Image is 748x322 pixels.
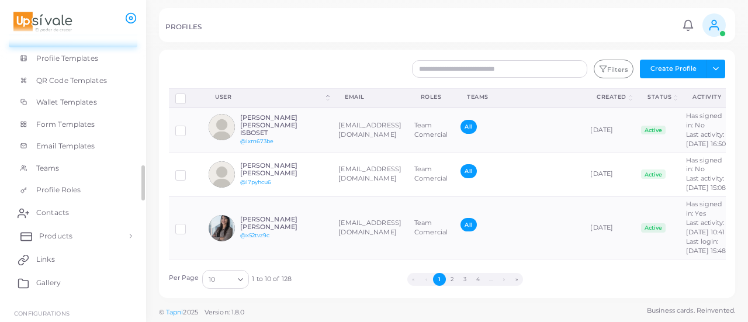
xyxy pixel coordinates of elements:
span: QR Code Templates [36,75,107,86]
span: Form Templates [36,119,95,130]
span: Has signed in: Yes [686,200,722,217]
span: Has signed in: No [686,112,722,129]
td: [EMAIL_ADDRESS][DOMAIN_NAME] [332,196,408,259]
a: @x52tvz9c [240,232,270,238]
span: Last activity: [DATE] 16:50 [686,130,726,148]
button: Filters [594,60,633,78]
div: Roles [421,93,442,101]
div: Teams [467,93,571,101]
button: Go to page 2 [446,273,459,286]
a: Form Templates [9,113,137,136]
a: @l7pyhcu6 [240,179,272,185]
img: avatar [209,114,235,140]
a: Contacts [9,201,137,224]
div: Search for option [202,270,249,289]
a: @ixm673be [240,138,274,144]
td: [DATE] [584,153,635,197]
span: Has signed in: No [686,156,722,174]
a: Tapni [166,308,183,316]
span: Last login: [DATE] 15:48 [686,237,726,255]
span: Email Templates [36,141,95,151]
span: Gallery [36,278,61,288]
h6: [PERSON_NAME] [PERSON_NAME] [240,216,326,231]
span: Last activity: [DATE] 10:41 [686,219,725,236]
td: [DATE] [584,108,635,152]
a: Email Templates [9,135,137,157]
span: All [460,120,476,133]
label: Per Page [169,273,199,283]
span: All [460,218,476,231]
a: Profiles [9,26,137,48]
a: Wallet Templates [9,91,137,113]
button: Go to page 3 [459,273,472,286]
td: [EMAIL_ADDRESS][DOMAIN_NAME] [332,153,408,197]
a: QR Code Templates [9,70,137,92]
span: Teams [36,163,60,174]
span: Links [36,254,55,265]
div: Email [345,93,395,101]
span: Active [641,169,666,179]
a: Links [9,248,137,271]
img: logo [11,11,75,33]
h6: [PERSON_NAME] [PERSON_NAME] ISBOSET [240,114,326,137]
div: User [215,93,324,101]
span: Profile Templates [36,53,98,64]
a: Teams [9,157,137,179]
td: [DATE] [584,196,635,259]
span: Profiles [36,32,63,42]
td: Team Comercial [408,108,455,152]
input: Search for option [216,273,233,286]
button: Go to page 4 [472,273,484,286]
a: Profile Roles [9,179,137,201]
td: [EMAIL_ADDRESS][DOMAIN_NAME] [332,108,408,152]
a: Products [9,224,137,248]
span: Last activity: [DATE] 15:08 [686,174,726,192]
button: Create Profile [640,60,707,78]
span: Business cards. Reinvented. [647,306,735,316]
span: © [159,307,244,317]
a: Profile Templates [9,47,137,70]
span: Version: 1.8.0 [205,308,245,316]
h5: PROFILES [165,23,202,31]
div: Status [647,93,671,101]
a: Gallery [9,271,137,295]
span: Profile Roles [36,185,81,195]
th: Row-selection [169,88,203,108]
h6: [PERSON_NAME] [PERSON_NAME] [240,162,326,177]
img: avatar [209,161,235,188]
ul: Pagination [292,273,639,286]
span: All [460,164,476,178]
button: Go to last page [510,273,523,286]
span: Products [39,231,72,241]
span: 2025 [183,307,198,317]
img: avatar [209,215,235,241]
button: Go to page 1 [433,273,446,286]
span: 10 [209,273,215,286]
span: Active [641,126,666,135]
span: Wallet Templates [36,97,97,108]
td: Team Comercial [408,153,455,197]
td: Team Comercial [408,196,455,259]
span: Configurations [14,310,70,317]
span: 1 to 10 of 128 [252,275,292,284]
span: Contacts [36,207,69,218]
span: Active [641,223,666,233]
button: Go to next page [497,273,510,286]
div: activity [692,93,721,101]
div: Created [597,93,626,101]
